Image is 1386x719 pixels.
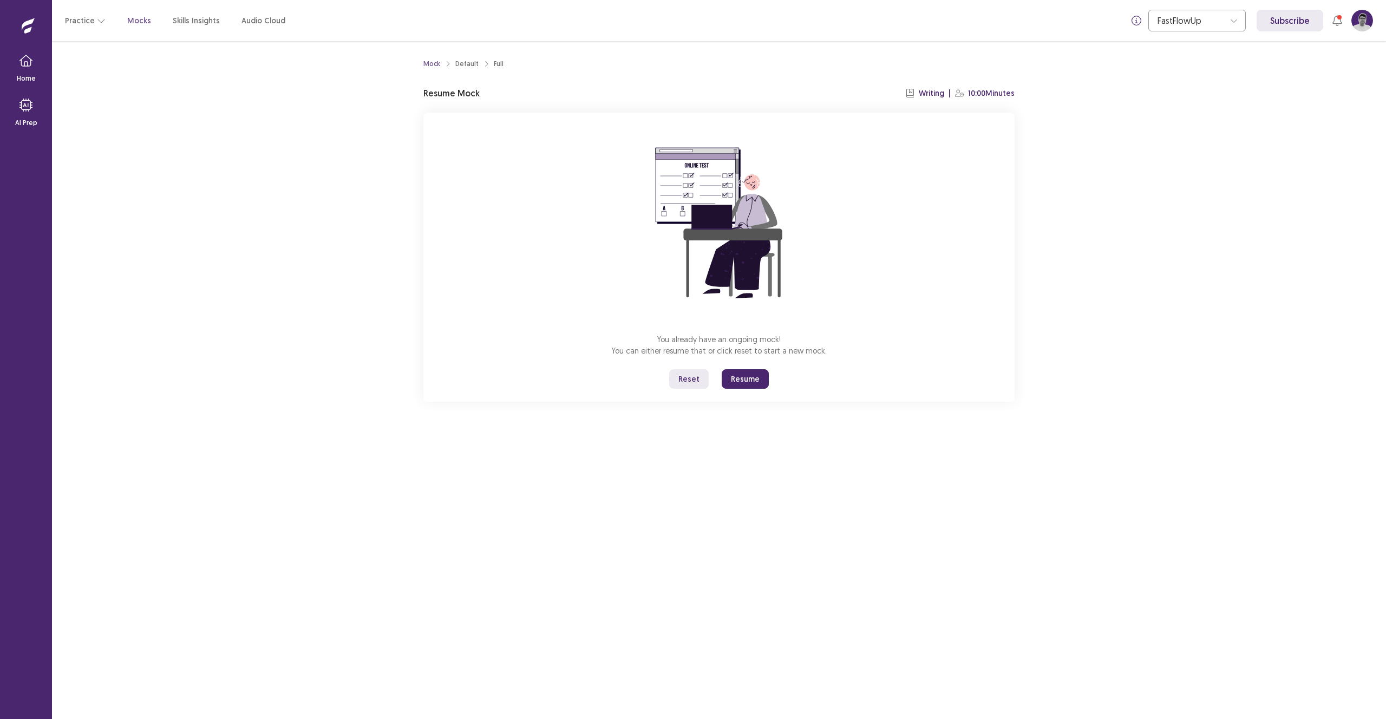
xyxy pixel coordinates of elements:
[127,15,151,27] a: Mocks
[15,118,37,128] p: AI Prep
[968,88,1015,99] p: 10:00 Minutes
[17,74,36,83] p: Home
[722,369,769,389] button: Resume
[612,334,827,356] p: You already have an ongoing mock! You can either resume that or click reset to start a new mock.
[622,126,816,321] img: attend-mock
[949,88,951,99] p: |
[241,15,285,27] a: Audio Cloud
[423,59,504,69] nav: breadcrumb
[423,87,480,100] p: Resume Mock
[423,59,440,69] a: Mock
[65,11,106,30] button: Practice
[919,88,944,99] p: Writing
[173,15,220,27] a: Skills Insights
[494,59,504,69] div: Full
[1351,10,1373,31] button: User Profile Image
[1127,11,1146,30] button: info
[669,369,709,389] button: Reset
[455,59,479,69] div: Default
[1158,10,1225,31] div: FastFlowUp
[1257,10,1323,31] a: Subscribe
